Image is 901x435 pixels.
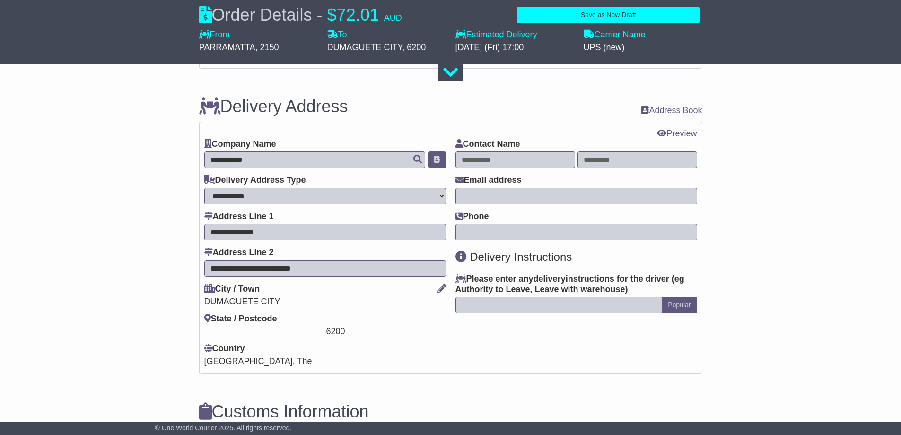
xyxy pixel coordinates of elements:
[584,30,646,40] label: Carrier Name
[199,97,348,116] h3: Delivery Address
[199,402,702,421] h3: Customs Information
[455,175,522,186] label: Email address
[584,43,702,53] div: UPS (new)
[326,327,446,337] div: 6200
[204,284,260,294] label: City / Town
[199,30,230,40] label: From
[204,356,312,366] span: [GEOGRAPHIC_DATA], The
[517,7,700,23] button: Save as New Draft
[455,139,520,150] label: Contact Name
[155,424,292,432] span: © One World Courier 2025. All rights reserved.
[204,175,306,186] label: Delivery Address Type
[204,212,274,222] label: Address Line 1
[657,129,697,138] a: Preview
[384,13,402,23] span: AUD
[337,5,379,25] span: 72.01
[199,43,255,52] span: PARRAMATTA
[470,250,572,263] span: Delivery Instructions
[204,314,277,324] label: State / Postcode
[455,43,574,53] div: [DATE] (Fri) 17:00
[402,43,426,52] span: , 6200
[534,274,566,284] span: delivery
[204,139,276,150] label: Company Name
[455,274,697,294] label: Please enter any instructions for the driver ( )
[455,274,684,294] span: eg Authority to Leave, Leave with warehouse
[199,5,402,25] div: Order Details -
[204,344,245,354] label: Country
[455,30,574,40] label: Estimated Delivery
[662,297,697,313] button: Popular
[327,43,402,52] span: DUMAGUETE CITY
[204,248,274,258] label: Address Line 2
[641,106,702,115] a: Address Book
[204,297,446,307] div: DUMAGUETE CITY
[255,43,279,52] span: , 2150
[455,212,489,222] label: Phone
[327,30,347,40] label: To
[327,5,337,25] span: $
